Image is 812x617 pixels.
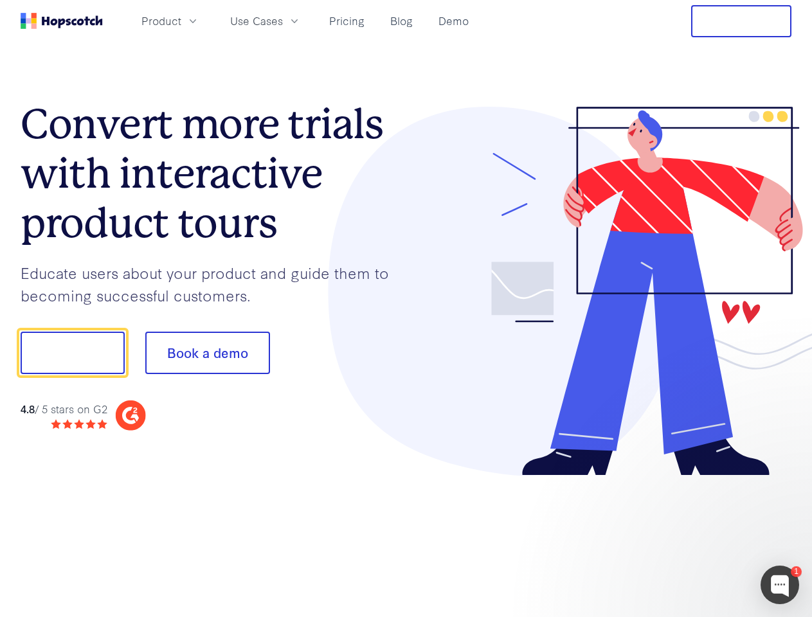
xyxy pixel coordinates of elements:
button: Product [134,10,207,31]
button: Show me! [21,332,125,374]
span: Product [141,13,181,29]
a: Pricing [324,10,370,31]
div: / 5 stars on G2 [21,401,107,417]
div: 1 [791,566,802,577]
button: Use Cases [222,10,309,31]
p: Educate users about your product and guide them to becoming successful customers. [21,262,406,306]
strong: 4.8 [21,401,35,416]
a: Home [21,13,103,29]
a: Blog [385,10,418,31]
span: Use Cases [230,13,283,29]
h1: Convert more trials with interactive product tours [21,100,406,247]
button: Free Trial [691,5,791,37]
button: Book a demo [145,332,270,374]
a: Demo [433,10,474,31]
